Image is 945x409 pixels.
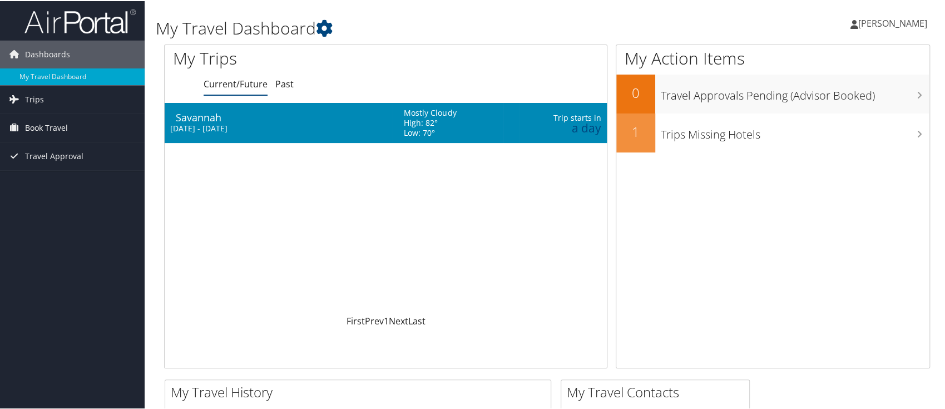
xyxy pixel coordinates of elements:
a: 1Trips Missing Hotels [616,112,929,151]
a: Current/Future [204,77,268,89]
h2: My Travel History [171,382,551,401]
a: 1 [383,314,388,326]
div: [DATE] - [DATE] [170,122,387,132]
div: Savannah [176,111,393,121]
a: Prev [364,314,383,326]
h2: My Travel Contacts [567,382,749,401]
h2: 1 [616,121,655,140]
div: High: 82° [404,117,456,127]
h1: My Travel Dashboard [156,16,677,39]
span: Travel Approval [25,141,83,169]
h3: Travel Approvals Pending (Advisor Booked) [661,81,929,102]
a: First [346,314,364,326]
a: Past [275,77,294,89]
a: 0Travel Approvals Pending (Advisor Booked) [616,73,929,112]
div: Low: 70° [404,127,456,137]
h1: My Action Items [616,46,929,69]
h3: Trips Missing Hotels [661,120,929,141]
a: Next [388,314,408,326]
img: airportal-logo.png [24,7,136,33]
div: a day [525,122,601,132]
span: Trips [25,85,44,112]
a: [PERSON_NAME] [850,6,938,39]
div: Mostly Cloudy [404,107,456,117]
a: Last [408,314,425,326]
h2: 0 [616,82,655,101]
h1: My Trips [173,46,414,69]
span: Book Travel [25,113,68,141]
span: [PERSON_NAME] [858,16,927,28]
span: Dashboards [25,40,70,67]
div: Trip starts in [525,112,601,122]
